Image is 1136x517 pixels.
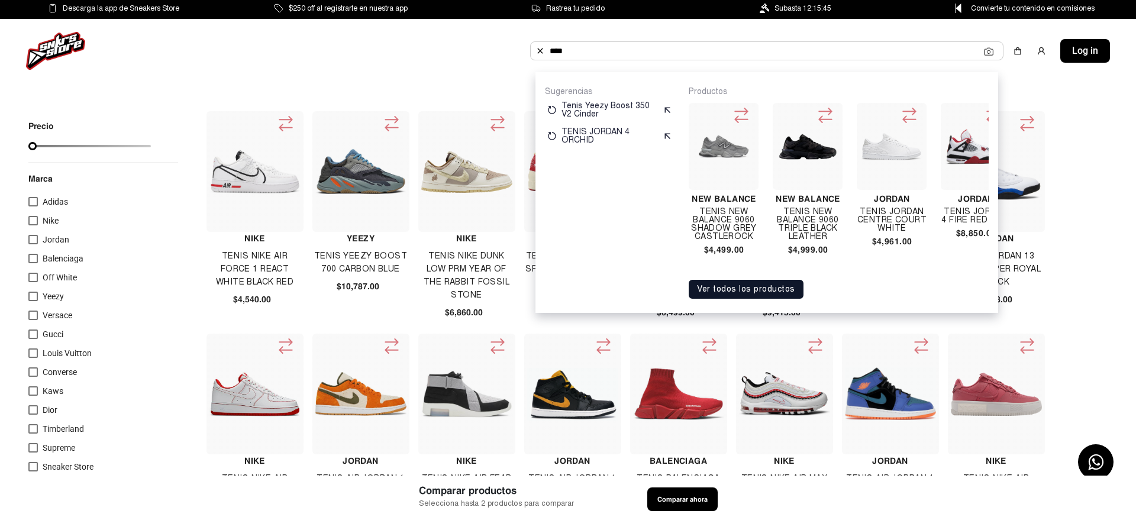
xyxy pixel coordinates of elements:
span: Versace [43,311,72,320]
h4: $4,999.00 [773,245,843,254]
img: suggest.svg [663,105,672,115]
button: Comparar ahora [647,487,718,511]
span: Jordan [43,235,69,244]
span: Selecciona hasta 2 productos para comparar [419,498,574,509]
span: Log in [1072,44,1098,58]
h4: Tenis Air Jordan 1 Mid Racer Blue Green Abyss [842,472,938,511]
span: Timberland [43,424,84,434]
h4: Tenis Yeezy Boost 700 Carbon Blue [312,250,409,276]
h4: Jordan [857,195,927,203]
span: Dior [43,405,57,415]
h4: Jordan [842,454,938,467]
h4: Jordan [941,195,1011,203]
h4: Jordan [312,454,409,467]
img: Tenis Nike Air Max 97 Script Swoosh Pack [739,348,830,440]
h4: TENIS NEW BALANCE 9060 TRIPLE BLACK LEATHER [773,208,843,241]
h4: Nike [736,454,832,467]
span: Converse [43,367,77,377]
p: Precio [28,122,151,130]
img: Tenis Nike Air Force 1 React White Black Red [209,149,301,194]
img: Tenis Air Jordan 1 Mid Racer Blue Green Abyss [845,361,936,426]
img: Tenis Balenciaga Speed Trainer Red [633,348,724,440]
img: restart.svg [547,131,557,141]
span: $4,540.00 [233,293,271,306]
img: TENIS NEW BALANCE 9060 SHADOW GREY CASTLEROCK [693,133,754,160]
span: Gucci [43,329,63,339]
h4: Tenis Nike Dunk Low Prm Year Of The Rabbit Fossil Stone [418,250,515,302]
img: user [1037,46,1046,56]
span: Off White [43,273,77,282]
span: Rastrea tu pedido [546,2,605,15]
h4: Tenis Nike Air Fear Of God Raid (f&f) [418,472,515,498]
img: Tenis Jordan 4 Fire Red 2012 [945,117,1006,177]
p: Productos [689,86,989,97]
h4: Balenciaga [630,454,727,467]
span: Yeezy [43,292,64,301]
img: Tenis Nike Dunk Low Prm Year Of The Rabbit Fossil Stone [421,151,512,193]
span: Louis Vuitton [43,348,92,358]
img: Tenis Jordan Centre Court White [861,117,922,177]
img: Tenis Air Jordan 1 Low Se Light Curry [315,348,406,440]
span: Descarga la app de Sneakers Store [63,2,179,15]
h4: Yeezy [312,232,409,245]
span: Subasta 12:15:45 [774,2,831,15]
h4: Nike [206,454,303,467]
h4: Nike [418,232,515,245]
h4: New Balance [773,195,843,203]
img: Buscar [535,46,545,56]
img: shopping [1013,46,1022,56]
h4: Tenis Jordan Centre Court White [857,208,927,232]
p: TENIS JORDAN 4 ORCHID [561,128,658,144]
img: Tenis Nike Air Force 1 Fontanka Gypsy Rose [951,373,1042,416]
h4: New Balance [689,195,759,203]
h4: $4,499.00 [689,245,759,254]
h4: Tenis Nike Air Force 1 07 University Red [206,472,303,511]
p: Tenis Yeezy Boost 350 V2 Cinder [561,102,658,118]
img: Control Point Icon [951,4,966,13]
p: Marca [28,172,178,185]
button: Ver todos los productos [689,280,803,299]
img: Tenis Air Jordan 1 Mid Black University Gold [527,368,618,421]
h4: Tenis Air Jordan 1 Low Se Light [PERSON_NAME] [312,472,409,511]
span: $10,787.00 [337,280,379,293]
span: Nike [43,216,59,225]
img: logo [26,32,85,70]
span: $250 off al registrarte en nuestra app [289,2,408,15]
p: Sugerencias [545,86,674,97]
h4: $4,961.00 [857,237,927,245]
h4: Tenis Nike Air Force 1 Fontanka Gypsy Rose [948,472,1044,511]
h4: $8,850.00 [941,229,1011,237]
h4: Jordan [524,454,621,467]
img: Tenis Nike Air Force 1 07 University Red [209,371,301,417]
span: Sneaker Store [43,462,93,471]
span: Comparar productos [419,483,574,498]
span: $6,860.00 [445,306,483,319]
h4: Tenis Jordan 4 Fire Red 2012 [941,208,1011,224]
h4: Tenis Nike Air Max 97 Script Swoosh Pack [736,472,832,511]
span: Adidas [43,197,68,206]
img: Tenis Jordan 2 Low Sp Off White White Red [527,150,618,193]
h4: Nike [948,454,1044,467]
h4: Tenis Air Jordan 1 Mid Black University Gold [524,472,621,511]
span: Supreme [43,443,75,453]
img: suggest.svg [663,131,672,141]
img: Tenis Nike Air Fear Of God Raid (f&f) [421,348,512,440]
img: Tenis Yeezy Boost 700 Carbon Blue [315,126,406,217]
img: restart.svg [547,105,557,115]
span: Convierte tu contenido en comisiones [971,2,1095,15]
h4: Nike [206,232,303,245]
h4: Tenis Jordan 2 Low Sp Off White White Red [524,250,621,289]
img: TENIS NEW BALANCE 9060 TRIPLE BLACK LEATHER [777,117,838,177]
h4: Tenis Nike Air Force 1 React White Black Red [206,250,303,289]
span: Kaws [43,386,63,396]
h4: Tenis Balenciaga Speed Trainer Red [630,472,727,498]
h4: Nike [418,454,515,467]
h4: Jordan [524,232,621,245]
h4: TENIS NEW BALANCE 9060 SHADOW GREY CASTLEROCK [689,208,759,241]
img: Cámara [984,47,993,56]
span: Balenciaga [43,254,83,263]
